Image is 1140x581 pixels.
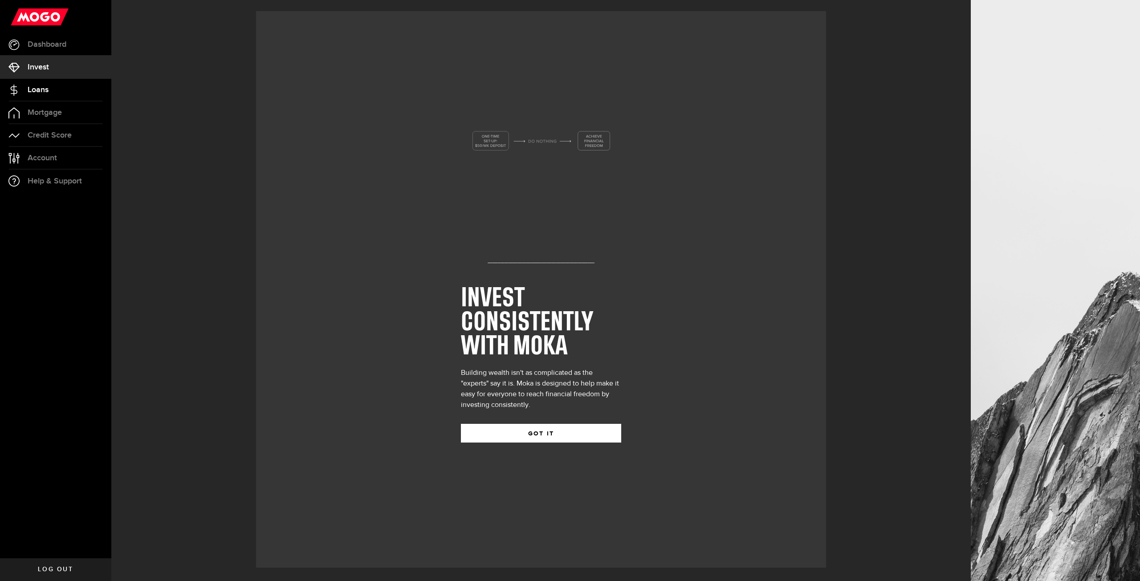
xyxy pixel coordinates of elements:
span: Invest [28,63,49,71]
h1: INVEST CONSISTENTLY WITH MOKA [461,287,621,359]
span: Credit Score [28,131,72,139]
span: Loans [28,86,49,94]
button: GOT IT [461,424,621,443]
div: Building wealth isn't as complicated as the "experts" say it is. Moka is designed to help make it... [461,368,621,410]
span: Dashboard [28,41,66,49]
span: Log out [38,566,73,573]
span: Help & Support [28,177,82,185]
span: Mortgage [28,109,62,117]
button: Open LiveChat chat widget [7,4,34,30]
span: Account [28,154,57,162]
